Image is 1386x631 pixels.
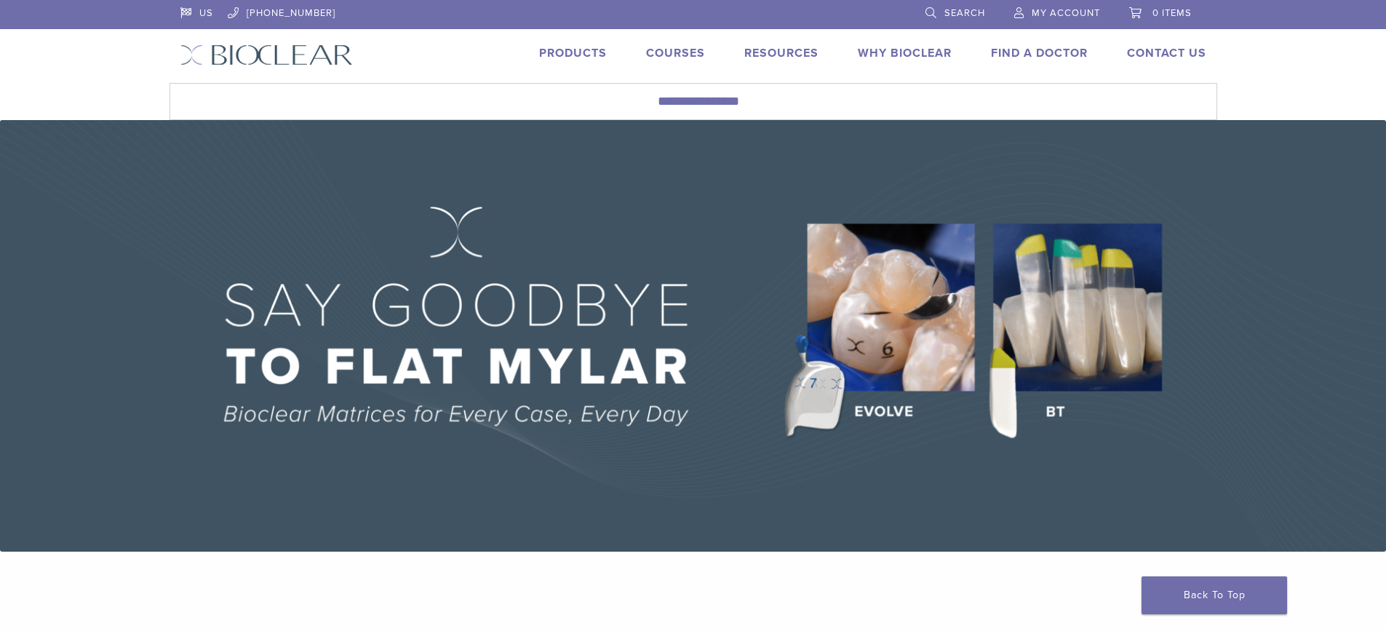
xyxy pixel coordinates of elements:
[1127,46,1206,60] a: Contact Us
[1032,7,1100,19] span: My Account
[539,46,607,60] a: Products
[646,46,705,60] a: Courses
[744,46,819,60] a: Resources
[180,44,353,66] img: Bioclear
[1142,576,1287,614] a: Back To Top
[1152,7,1192,19] span: 0 items
[991,46,1088,60] a: Find A Doctor
[858,46,952,60] a: Why Bioclear
[944,7,985,19] span: Search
